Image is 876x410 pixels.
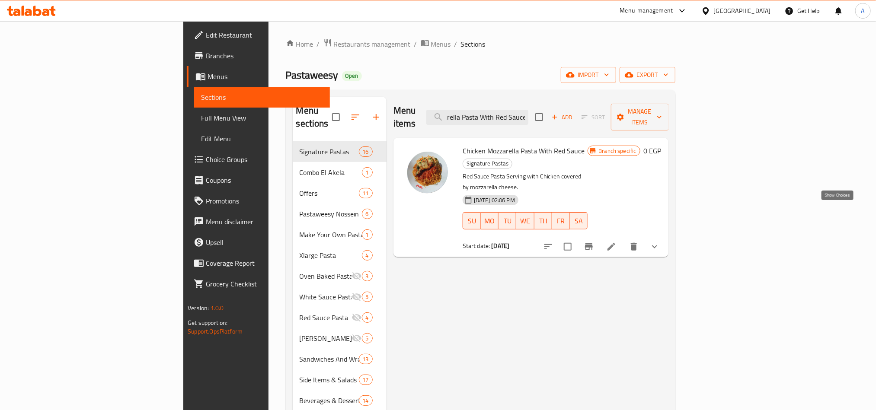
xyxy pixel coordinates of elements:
div: items [362,312,373,323]
span: Signature Pastas [300,146,359,157]
div: Signature Pastas16 [293,141,387,162]
span: Chicken Mozzarella Pasta With Red Sauce [463,144,585,157]
span: WE [520,215,531,227]
div: Combo El Akela [300,167,362,178]
a: Edit menu item [606,242,617,252]
span: White Sauce Pasta [300,292,352,302]
span: 1.0.0 [211,302,224,314]
div: Red Sauce Pasta4 [293,307,387,328]
div: items [362,271,373,281]
button: show more [644,236,665,257]
button: SU [463,212,481,229]
span: Sections [201,92,323,102]
span: Upsell [206,237,323,248]
span: Select section [530,108,548,126]
div: Xlarge Pasta4 [293,245,387,266]
div: [GEOGRAPHIC_DATA] [714,6,771,16]
div: items [362,292,373,302]
img: Chicken Mozzarella Pasta With Red Sauce [400,145,456,200]
div: Sandwiches And Wraps13 [293,349,387,369]
button: sort-choices [538,236,559,257]
span: MO [484,215,495,227]
div: Oven Baked Pasta3 [293,266,387,286]
button: MO [481,212,499,229]
button: TH [534,212,552,229]
span: Version: [188,302,209,314]
div: Make Your Own Pasta [300,229,362,240]
span: Menus [208,71,323,82]
span: Side Items & Salads [300,375,359,385]
span: Choice Groups [206,154,323,165]
span: 16 [359,148,372,156]
span: Select section first [576,111,611,124]
div: items [362,209,373,219]
span: Menu disclaimer [206,216,323,227]
div: Offers11 [293,183,387,203]
a: Menu disclaimer [187,211,329,232]
span: Beverages & Desserts [300,395,359,406]
div: items [359,354,373,364]
div: Xlarge Pasta [300,250,362,261]
span: Select all sections [327,108,345,126]
span: 3 [362,272,372,280]
span: SA [573,215,584,227]
svg: Inactive section [352,312,362,323]
span: 14 [359,397,372,405]
input: search [426,110,528,125]
a: Sections [194,87,329,108]
span: 5 [362,293,372,301]
button: delete [623,236,644,257]
div: items [362,333,373,343]
span: Edit Menu [201,133,323,144]
button: export [620,67,675,83]
div: items [362,229,373,240]
span: TH [538,215,549,227]
span: import [568,70,609,80]
span: 13 [359,355,372,363]
span: [PERSON_NAME] Sauce Pasta [300,333,352,343]
span: Select to update [559,238,577,256]
div: items [359,375,373,385]
button: Branch-specific-item [579,236,599,257]
a: Restaurants management [323,38,411,50]
li: / [454,39,457,49]
span: Manage items [618,106,662,128]
span: Offers [300,188,359,198]
span: Branch specific [595,147,639,155]
div: items [362,250,373,261]
a: Menus [421,38,451,50]
a: Upsell [187,232,329,253]
span: Add [550,112,574,122]
span: Coupons [206,175,323,185]
div: Menu-management [620,6,673,16]
div: White Sauce Pasta5 [293,286,387,307]
span: Signature Pastas [463,159,512,168]
span: 4 [362,251,372,260]
span: Pastaweesy Nossein [300,209,362,219]
span: FR [556,215,566,227]
span: Full Menu View [201,113,323,123]
a: Support.OpsPlatform [188,326,243,337]
button: TU [499,212,516,229]
span: Oven Baked Pasta [300,271,352,281]
button: import [561,67,616,83]
div: Signature Pastas [463,159,512,169]
svg: Inactive section [352,333,362,343]
svg: Inactive section [352,292,362,302]
span: 1 [362,231,372,239]
a: Edit Menu [194,128,329,149]
div: Make Your Own Pasta1 [293,224,387,245]
div: items [359,188,373,198]
button: FR [552,212,570,229]
span: 4 [362,314,372,322]
div: items [362,167,373,178]
span: SU [467,215,477,227]
div: Pastaweesy Nossein6 [293,203,387,224]
span: Promotions [206,196,323,206]
button: WE [516,212,534,229]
